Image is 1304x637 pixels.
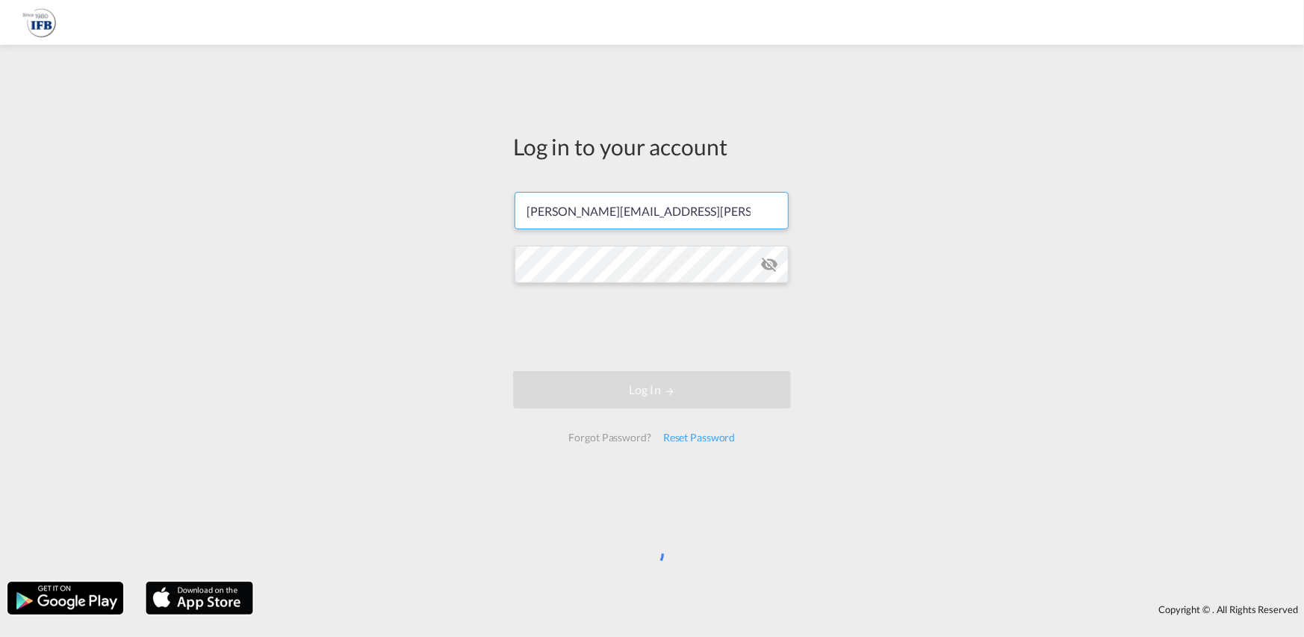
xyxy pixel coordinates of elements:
iframe: reCAPTCHA [538,298,766,356]
div: Log in to your account [513,131,791,162]
div: Copyright © . All Rights Reserved [261,597,1304,622]
button: LOGIN [513,371,791,408]
md-icon: icon-eye-off [760,255,778,273]
div: Forgot Password? [562,424,656,451]
input: Enter email/phone number [515,192,789,229]
img: b628ab10256c11eeb52753acbc15d091.png [22,6,56,40]
div: Reset Password [657,424,742,451]
img: google.png [6,580,125,616]
img: apple.png [144,580,255,616]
